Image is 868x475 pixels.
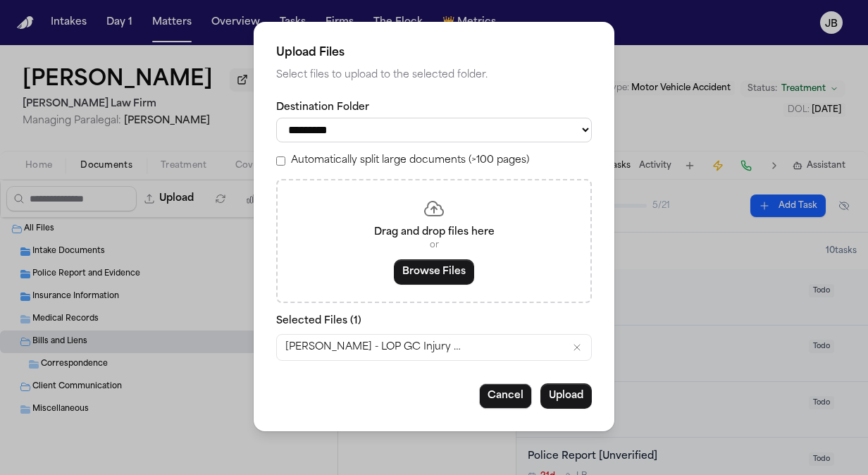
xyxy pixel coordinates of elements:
button: Browse Files [394,259,474,285]
p: Drag and drop files here [294,226,573,240]
h2: Upload Files [276,44,592,61]
button: Cancel [479,383,532,409]
p: Selected Files ( 1 ) [276,314,592,328]
p: Select files to upload to the selected folder. [276,67,592,84]
label: Automatically split large documents (>100 pages) [291,154,529,168]
button: Remove C. Jones - LOP GC Injury Center.pdf [571,342,583,353]
label: Destination Folder [276,101,592,115]
p: or [294,240,573,251]
span: [PERSON_NAME] - LOP GC Injury Center.pdf [285,340,461,354]
button: Upload [540,383,592,409]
